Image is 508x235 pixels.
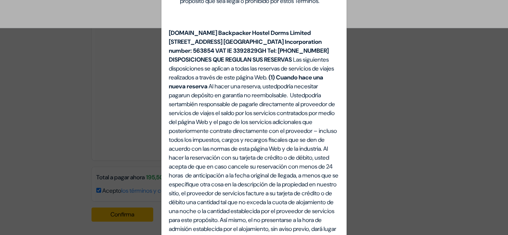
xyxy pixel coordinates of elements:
[169,38,222,46] b: [STREET_ADDRESS]
[169,56,292,63] b: DISPOSICIONES QUE REGULAN SUS RESERVAS
[267,47,329,55] b: Tel: [PHONE_NUMBER]
[183,91,305,99] span: un depósito en garantía no reembolsable. Usted
[169,56,334,81] span: Las siguientes disposiciones se aplican a todas las reservas de servicios de viajes realizados a ...
[218,29,311,37] b: Backpacker Hostel Dorms Limited
[224,38,284,46] b: [GEOGRAPHIC_DATA]
[215,47,266,55] b: VAT IE 3392829GH
[169,145,338,224] span: Al hacer la reservación con su tarjeta de crédito o de débito, usted acepta de que en caso cancel...
[169,29,217,37] b: [DOMAIN_NAME]
[209,82,277,90] span: Al hacer una reserva, usted
[169,100,337,153] span: también responsable de pagarle directamente al proveedor de servicios de viajes el saldo por los ...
